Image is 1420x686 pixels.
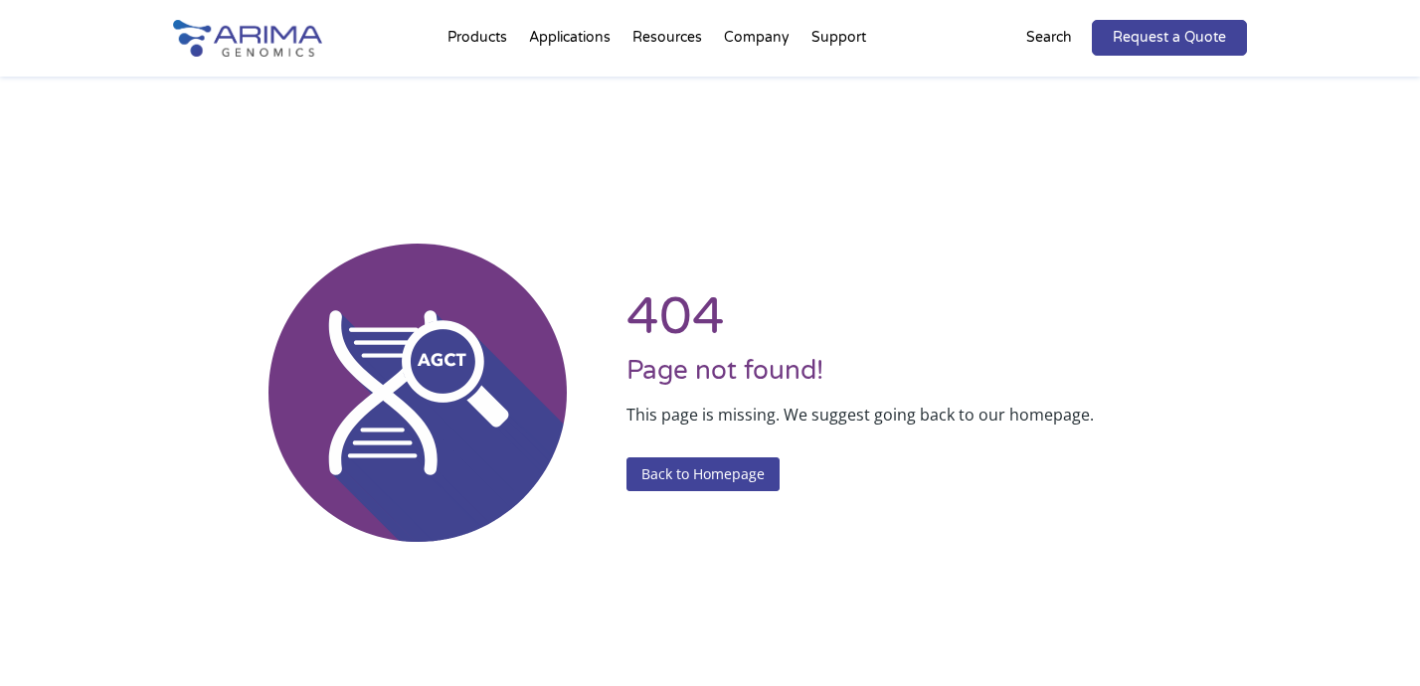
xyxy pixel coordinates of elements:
a: Back to Homepage [626,457,780,491]
p: This page is missing. We suggest going back to our homepage. [626,402,1247,428]
h3: Page not found! [626,355,1247,402]
h1: 404 [626,294,1247,355]
img: 404 Error [268,244,567,542]
img: Arima-Genomics-logo [173,20,322,57]
a: Request a Quote [1092,20,1247,56]
p: Search [1026,25,1072,51]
